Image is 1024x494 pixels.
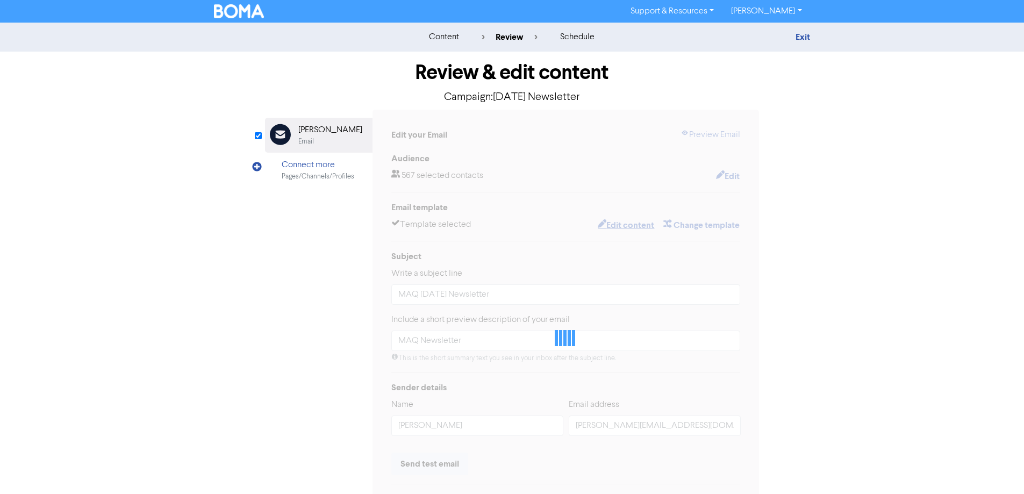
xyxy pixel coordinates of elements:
[282,159,354,171] div: Connect more
[796,32,810,42] a: Exit
[560,31,595,44] div: schedule
[282,171,354,182] div: Pages/Channels/Profiles
[482,31,538,44] div: review
[889,378,1024,494] iframe: Chat Widget
[298,137,314,147] div: Email
[265,153,373,188] div: Connect morePages/Channels/Profiles
[298,124,362,137] div: [PERSON_NAME]
[622,3,722,20] a: Support & Resources
[265,60,760,85] h1: Review & edit content
[214,4,264,18] img: BOMA Logo
[429,31,459,44] div: content
[265,118,373,153] div: [PERSON_NAME]Email
[722,3,810,20] a: [PERSON_NAME]
[265,89,760,105] p: Campaign: [DATE] Newsletter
